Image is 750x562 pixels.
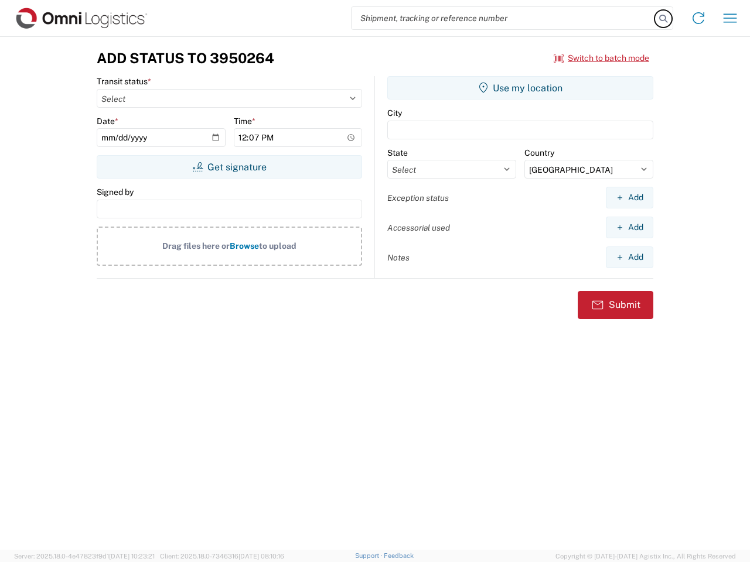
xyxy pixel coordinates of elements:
button: Switch to batch mode [554,49,649,68]
span: Client: 2025.18.0-7346316 [160,553,284,560]
label: City [387,108,402,118]
label: Signed by [97,187,134,197]
span: Browse [230,241,259,251]
label: Country [524,148,554,158]
span: Server: 2025.18.0-4e47823f9d1 [14,553,155,560]
a: Feedback [384,552,414,559]
input: Shipment, tracking or reference number [352,7,655,29]
button: Submit [578,291,653,319]
button: Add [606,217,653,238]
label: Exception status [387,193,449,203]
span: Copyright © [DATE]-[DATE] Agistix Inc., All Rights Reserved [555,551,736,561]
button: Add [606,246,653,268]
button: Add [606,187,653,208]
label: Notes [387,252,410,263]
span: [DATE] 10:23:21 [109,553,155,560]
span: [DATE] 08:10:16 [238,553,284,560]
button: Use my location [387,76,653,100]
label: State [387,148,408,158]
span: Drag files here or [162,241,230,251]
label: Date [97,116,118,126]
a: Support [355,552,384,559]
label: Accessorial used [387,222,450,233]
span: to upload [259,241,296,251]
h3: Add Status to 3950264 [97,50,274,67]
button: Get signature [97,155,362,179]
label: Transit status [97,76,151,87]
label: Time [234,116,255,126]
